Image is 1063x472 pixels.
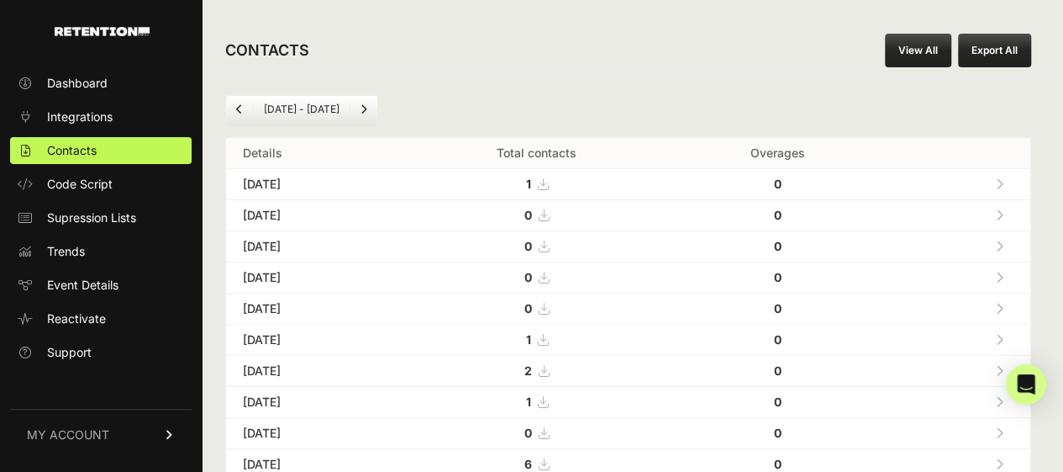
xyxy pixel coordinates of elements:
strong: 0 [774,301,781,316]
div: Open Intercom Messenger [1006,364,1046,405]
strong: 0 [774,208,781,222]
a: Previous [226,96,253,123]
td: [DATE] [226,418,401,449]
td: [DATE] [226,325,401,356]
a: 1 [526,332,548,347]
button: Export All [958,34,1031,67]
img: Retention.com [55,27,150,36]
a: Next [350,96,377,123]
a: Supression Lists [10,204,192,231]
td: [DATE] [226,387,401,418]
strong: 0 [774,426,781,440]
td: [DATE] [226,356,401,387]
td: [DATE] [226,200,401,231]
strong: 1 [526,395,531,409]
a: MY ACCOUNT [10,409,192,460]
a: Contacts [10,137,192,164]
a: Code Script [10,171,192,198]
a: 6 [524,457,549,471]
a: 1 [526,177,548,191]
strong: 0 [774,239,781,253]
a: Support [10,339,192,366]
a: 2 [524,363,549,378]
th: Total contacts [401,138,672,169]
strong: 0 [524,239,532,253]
strong: 0 [524,208,532,222]
span: Code Script [47,176,113,193]
th: Details [226,138,401,169]
strong: 0 [774,332,781,347]
a: View All [885,34,951,67]
th: Overages [672,138,883,169]
h2: CONTACTS [225,39,309,62]
td: [DATE] [226,169,401,200]
a: Reactivate [10,305,192,332]
a: 1 [526,395,548,409]
a: Event Details [10,272,192,299]
strong: 6 [524,457,532,471]
strong: 0 [524,426,532,440]
a: Integrations [10,103,192,130]
span: Supression Lists [47,209,136,226]
strong: 0 [524,301,532,316]
strong: 1 [526,177,531,191]
strong: 0 [774,363,781,378]
span: Support [47,344,92,361]
span: Integrations [47,109,113,125]
span: Dashboard [47,75,108,92]
span: Trends [47,243,85,260]
strong: 0 [524,270,532,284]
td: [DATE] [226,263,401,294]
span: Reactivate [47,310,106,327]
span: Contacts [47,142,97,159]
strong: 1 [526,332,531,347]
a: Dashboard [10,70,192,97]
strong: 0 [774,177,781,191]
li: [DATE] - [DATE] [253,103,350,116]
td: [DATE] [226,231,401,263]
span: MY ACCOUNT [27,427,109,443]
strong: 0 [774,395,781,409]
strong: 0 [774,270,781,284]
strong: 0 [774,457,781,471]
span: Event Details [47,277,118,294]
td: [DATE] [226,294,401,325]
strong: 2 [524,363,532,378]
a: Trends [10,238,192,265]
